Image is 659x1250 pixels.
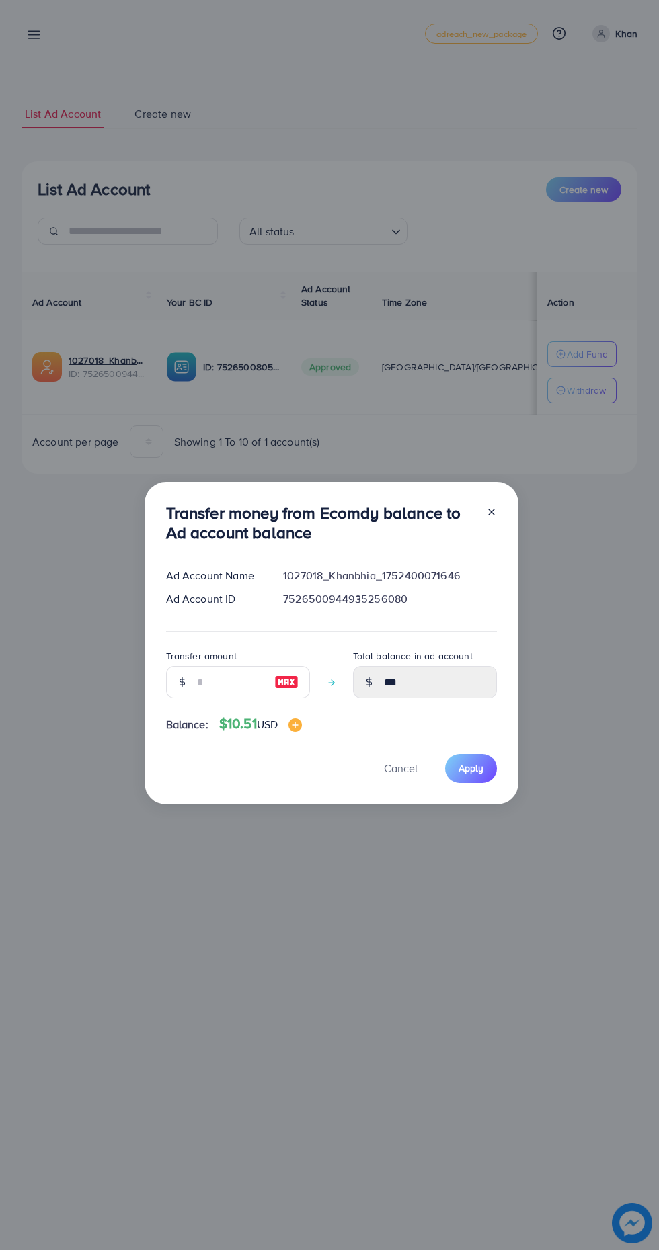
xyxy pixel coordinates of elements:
[272,568,507,583] div: 1027018_Khanbhia_1752400071646
[219,716,302,733] h4: $10.51
[367,754,434,783] button: Cancel
[445,754,497,783] button: Apply
[166,649,237,663] label: Transfer amount
[384,761,418,776] span: Cancel
[272,591,507,607] div: 7526500944935256080
[274,674,299,690] img: image
[459,761,483,775] span: Apply
[353,649,473,663] label: Total balance in ad account
[166,503,475,542] h3: Transfer money from Ecomdy balance to Ad account balance
[155,591,273,607] div: Ad Account ID
[155,568,273,583] div: Ad Account Name
[257,717,278,732] span: USD
[166,717,208,733] span: Balance:
[288,718,302,732] img: image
